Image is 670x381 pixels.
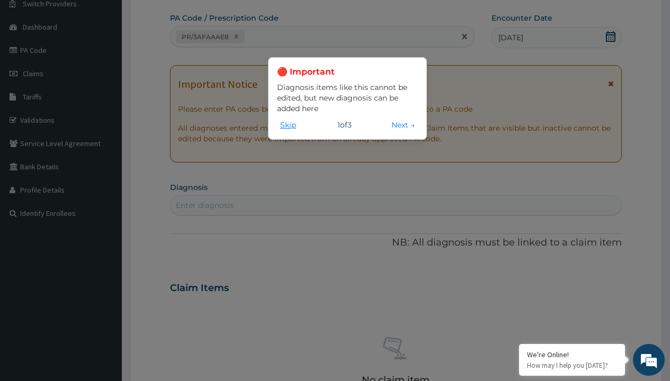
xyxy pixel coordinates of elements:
div: Minimize live chat window [174,5,199,31]
p: Diagnosis items like this cannot be edited, but new diagnosis can be added here [277,82,418,114]
p: How may I help you today? [527,361,617,370]
div: Chat with us now [55,59,178,73]
div: We're Online! [527,350,617,359]
span: We're online! [61,120,146,226]
button: Skip [277,119,299,131]
span: 1 of 3 [337,120,352,130]
textarea: Type your message and hit 'Enter' [5,262,202,299]
h3: 🔴 Important [277,66,418,78]
button: Next → [388,119,418,131]
img: d_794563401_company_1708531726252_794563401 [20,53,43,79]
